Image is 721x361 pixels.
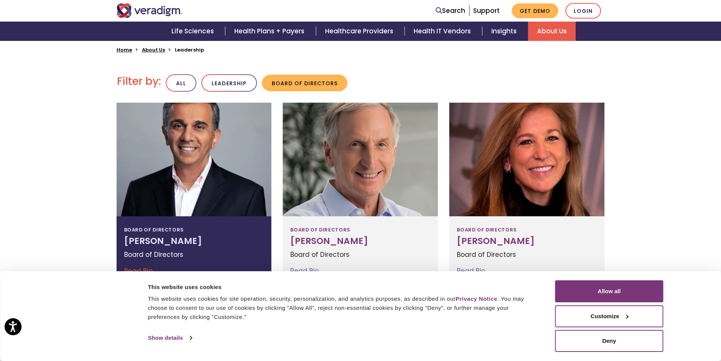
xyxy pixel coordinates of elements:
[162,22,225,41] a: Life Sciences
[457,224,516,236] span: Board of Directors
[124,266,153,275] a: Read Bio
[457,266,485,275] a: Read Bio
[316,22,405,41] a: Healthcare Providers
[117,3,183,18] img: Veradigm logo
[290,224,350,236] span: Board of Directors
[201,74,257,92] button: Leadership
[117,75,161,88] h2: Filter by:
[142,46,165,53] a: About Us
[436,6,465,16] a: Search
[528,22,576,41] a: About Us
[555,330,663,352] button: Deny
[473,6,500,15] a: Support
[290,266,319,275] a: Read Bio
[555,305,663,327] button: Customize
[148,294,538,322] div: This website uses cookies for site operation, security, personalization, and analytics purposes, ...
[290,250,430,260] p: Board of Directors
[225,22,316,41] a: Health Plans + Payers
[148,332,192,344] a: Show details
[555,280,663,302] button: Allow all
[262,75,347,92] button: Board of Directors
[124,250,264,260] p: Board of Directors
[148,283,538,292] div: This website uses cookies
[456,295,497,302] a: Privacy Notice
[482,22,528,41] a: Insights
[512,3,558,18] a: Get Demo
[124,236,264,247] h3: [PERSON_NAME]
[290,236,430,247] h3: [PERSON_NAME]
[457,236,597,247] h3: [PERSON_NAME]
[565,3,601,19] a: Login
[124,224,184,236] span: Board of Directors
[405,22,482,41] a: Health IT Vendors
[117,46,132,53] a: Home
[457,250,597,260] p: Board of Directors
[166,74,196,92] button: All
